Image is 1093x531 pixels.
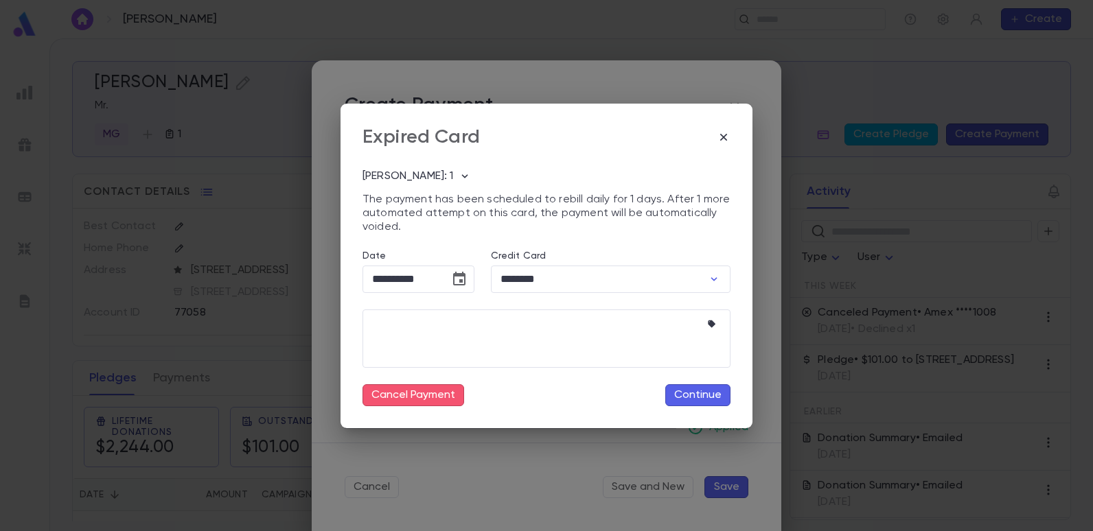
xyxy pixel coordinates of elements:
[363,193,730,234] p: The payment has been scheduled to rebill daily for 1 days. After 1 more automated attempt on this...
[446,265,473,293] button: Choose date, selected date is Sep 18, 2025
[665,384,730,406] button: Continue
[363,250,474,261] label: Date
[363,126,480,149] div: Expired Card
[363,169,454,183] p: [PERSON_NAME]: 1
[363,384,464,406] button: Cancel Payment
[491,250,546,261] label: Credit Card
